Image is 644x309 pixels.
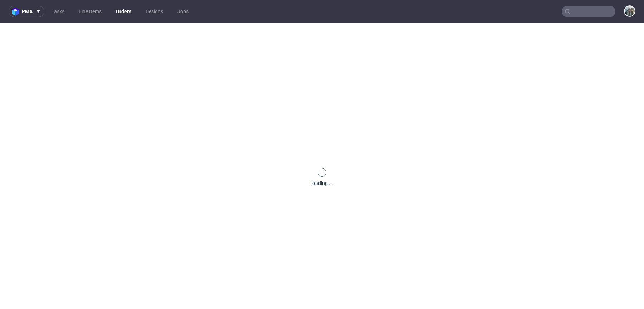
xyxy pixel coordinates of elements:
a: Orders [112,6,136,17]
img: Zeniuk Magdalena [625,6,635,16]
button: pma [9,6,44,17]
div: loading ... [311,180,333,187]
span: pma [22,9,33,14]
img: logo [12,8,22,16]
a: Tasks [47,6,69,17]
a: Designs [141,6,167,17]
a: Jobs [173,6,193,17]
a: Line Items [74,6,106,17]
